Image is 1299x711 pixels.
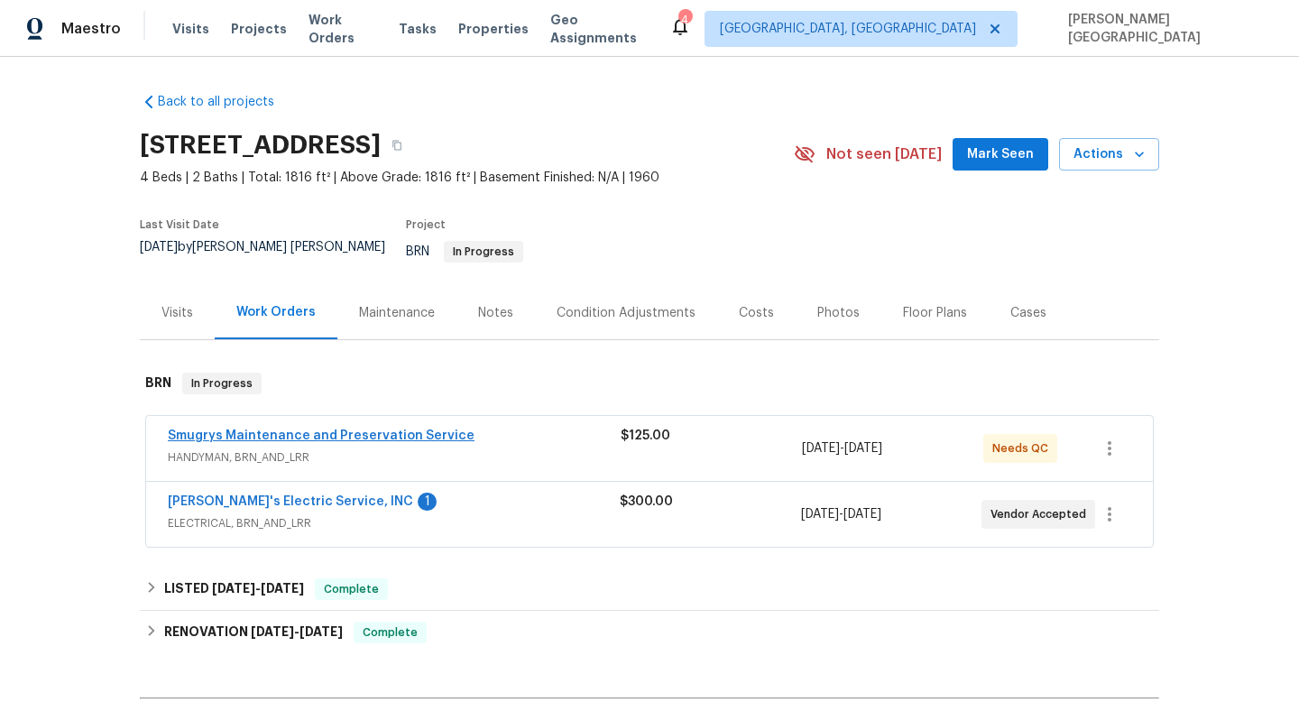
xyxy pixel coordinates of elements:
[168,514,620,532] span: ELECTRICAL, BRN_AND_LRR
[61,20,121,38] span: Maestro
[446,246,521,257] span: In Progress
[739,304,774,322] div: Costs
[801,505,881,523] span: -
[140,169,794,187] span: 4 Beds | 2 Baths | Total: 1816 ft² | Above Grade: 1816 ft² | Basement Finished: N/A | 1960
[355,623,425,642] span: Complete
[231,20,287,38] span: Projects
[817,304,860,322] div: Photos
[251,625,294,638] span: [DATE]
[826,145,942,163] span: Not seen [DATE]
[399,23,437,35] span: Tasks
[236,303,316,321] div: Work Orders
[140,219,219,230] span: Last Visit Date
[844,442,882,455] span: [DATE]
[164,622,343,643] h6: RENOVATION
[843,508,881,521] span: [DATE]
[140,241,406,275] div: by [PERSON_NAME] [PERSON_NAME]
[990,505,1093,523] span: Vendor Accepted
[1010,304,1046,322] div: Cases
[140,136,381,154] h2: [STREET_ADDRESS]
[261,582,304,595] span: [DATE]
[418,493,437,511] div: 1
[620,495,673,508] span: $300.00
[557,304,696,322] div: Condition Adjustments
[720,20,976,38] span: [GEOGRAPHIC_DATA], [GEOGRAPHIC_DATA]
[168,429,474,442] a: Smugrys Maintenance and Preservation Service
[212,582,304,595] span: -
[145,373,171,394] h6: BRN
[903,304,967,322] div: Floor Plans
[1059,138,1159,171] button: Actions
[140,93,313,111] a: Back to all projects
[299,625,343,638] span: [DATE]
[406,219,446,230] span: Project
[406,245,523,258] span: BRN
[359,304,435,322] div: Maintenance
[168,495,413,508] a: [PERSON_NAME]'s Electric Service, INC
[184,374,260,392] span: In Progress
[140,241,178,254] span: [DATE]
[317,580,386,598] span: Complete
[801,508,839,521] span: [DATE]
[678,11,691,29] div: 4
[953,138,1048,171] button: Mark Seen
[168,448,621,466] span: HANDYMAN, BRN_AND_LRR
[1073,143,1145,166] span: Actions
[967,143,1034,166] span: Mark Seen
[478,304,513,322] div: Notes
[140,568,1159,611] div: LISTED [DATE]-[DATE]Complete
[172,20,209,38] span: Visits
[164,578,304,600] h6: LISTED
[550,11,648,47] span: Geo Assignments
[621,429,670,442] span: $125.00
[140,611,1159,654] div: RENOVATION [DATE]-[DATE]Complete
[1061,11,1272,47] span: [PERSON_NAME][GEOGRAPHIC_DATA]
[381,129,413,162] button: Copy Address
[802,439,882,457] span: -
[992,439,1055,457] span: Needs QC
[140,355,1159,412] div: BRN In Progress
[251,625,343,638] span: -
[161,304,193,322] div: Visits
[802,442,840,455] span: [DATE]
[458,20,529,38] span: Properties
[212,582,255,595] span: [DATE]
[309,11,377,47] span: Work Orders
